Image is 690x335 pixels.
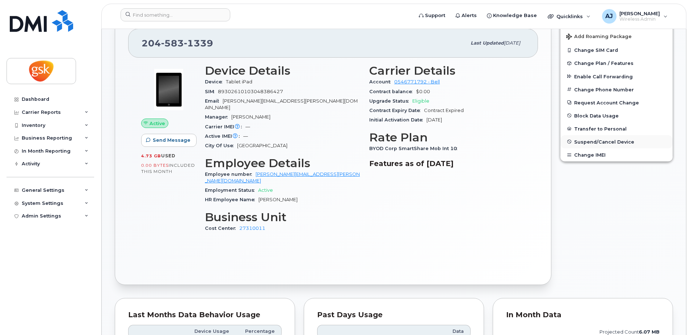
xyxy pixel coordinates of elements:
[205,133,243,139] span: Active IMEI
[471,40,504,46] span: Last updated
[560,135,673,148] button: Suspend/Cancel Device
[147,68,190,111] img: image20231002-3703462-fz3vdb.jpeg
[161,38,184,49] span: 583
[560,70,673,83] button: Enable Call Forwarding
[205,64,361,77] h3: Device Details
[493,12,537,19] span: Knowledge Base
[317,311,471,319] div: Past Days Usage
[237,143,287,148] span: [GEOGRAPHIC_DATA]
[226,79,252,84] span: Tablet iPad
[425,12,445,19] span: Support
[205,89,218,94] span: SIM
[369,64,525,77] h3: Carrier Details
[258,197,298,202] span: [PERSON_NAME]
[619,16,660,22] span: Wireless Admin
[414,8,450,23] a: Support
[369,108,424,113] span: Contract Expiry Date
[205,171,360,183] a: [PERSON_NAME][EMAIL_ADDRESS][PERSON_NAME][DOMAIN_NAME]
[597,9,673,24] div: Avanipal Jauhal
[205,114,231,120] span: Manager
[218,89,283,94] span: 89302610103048386427
[205,187,258,193] span: Employment Status
[560,57,673,70] button: Change Plan / Features
[424,108,464,113] span: Contract Expired
[121,8,230,21] input: Find something...
[574,61,634,66] span: Change Plan / Features
[482,8,542,23] a: Knowledge Base
[231,114,270,120] span: [PERSON_NAME]
[462,12,477,19] span: Alerts
[394,79,440,84] a: 0546771792 - Bell
[205,211,361,224] h3: Business Unit
[142,38,213,49] span: 204
[560,96,673,109] button: Request Account Change
[369,146,461,151] span: BYOD Corp SmartShare Mob Int 10
[560,44,673,57] button: Change SIM Card
[369,159,525,168] h3: Features as of [DATE]
[153,137,190,144] span: Send Message
[205,143,237,148] span: City Of Use
[560,122,673,135] button: Transfer to Personal
[599,329,660,335] text: projected count
[128,311,282,319] div: Last Months Data Behavior Usage
[205,171,256,177] span: Employee number
[560,109,673,122] button: Block Data Usage
[205,226,239,231] span: Cost Center
[574,139,634,144] span: Suspend/Cancel Device
[205,98,358,110] span: [PERSON_NAME][EMAIL_ADDRESS][PERSON_NAME][DOMAIN_NAME]
[506,311,660,319] div: In Month Data
[412,98,429,104] span: Eligible
[556,13,583,19] span: Quicklinks
[245,124,250,129] span: —
[619,11,660,16] span: [PERSON_NAME]
[369,117,426,123] span: Initial Activation Date
[205,79,226,84] span: Device
[258,187,273,193] span: Active
[184,38,213,49] span: 1339
[504,40,520,46] span: [DATE]
[150,120,165,127] span: Active
[369,131,525,144] h3: Rate Plan
[639,329,660,335] tspan: 6.07 MB
[141,163,169,168] span: 0.00 Bytes
[574,74,633,79] span: Enable Call Forwarding
[205,197,258,202] span: HR Employee Name
[243,133,248,139] span: —
[205,157,361,170] h3: Employee Details
[426,117,442,123] span: [DATE]
[141,134,197,147] button: Send Message
[369,98,412,104] span: Upgrade Status
[161,153,176,158] span: used
[369,89,416,94] span: Contract balance
[560,148,673,161] button: Change IMEI
[543,9,596,24] div: Quicklinks
[416,89,430,94] span: $0.00
[560,29,673,44] button: Add Roaming Package
[560,83,673,96] button: Change Phone Number
[205,124,245,129] span: Carrier IMEI
[605,12,613,21] span: AJ
[450,8,482,23] a: Alerts
[205,98,223,104] span: Email
[239,226,265,231] a: 27310011
[369,79,394,84] span: Account
[141,153,161,158] span: 4.73 GB
[566,34,632,41] span: Add Roaming Package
